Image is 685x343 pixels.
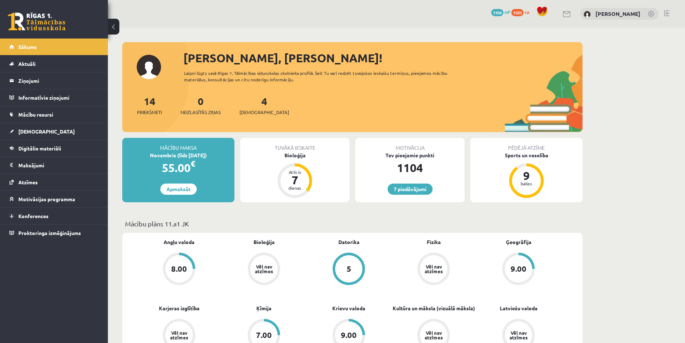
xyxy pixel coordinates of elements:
[9,225,99,241] a: Proktoringa izmēģinājums
[18,111,53,118] span: Mācību resursi
[137,253,222,286] a: 8.00
[491,9,503,16] span: 1104
[18,213,49,219] span: Konferences
[388,184,433,195] a: 7 piedāvājumi
[424,330,444,340] div: Vēl nav atzīmes
[9,106,99,123] a: Mācību resursi
[9,72,99,89] a: Ziņojumi
[164,238,195,246] a: Angļu valoda
[122,138,234,152] div: Mācību maksa
[159,304,200,312] a: Karjeras izglītība
[239,95,289,116] a: 4[DEMOGRAPHIC_DATA]
[183,49,583,67] div: [PERSON_NAME], [PERSON_NAME]!
[240,138,350,152] div: Tuvākā ieskaite
[137,109,162,116] span: Priekšmeti
[306,253,391,286] a: 5
[511,9,533,15] a: 1503 xp
[9,89,99,106] a: Informatīvie ziņojumi
[122,159,234,176] div: 55.00
[284,186,306,190] div: dienas
[476,253,561,286] a: 9.00
[254,238,275,246] a: Bioloģija
[222,253,306,286] a: Vēl nav atzīmes
[18,89,99,106] legend: Informatīvie ziņojumi
[9,39,99,55] a: Sākums
[391,253,476,286] a: Vēl nav atzīmes
[18,60,36,67] span: Aktuāli
[341,331,357,339] div: 9.00
[18,157,99,173] legend: Maksājumi
[18,145,61,152] span: Digitālie materiāli
[18,44,37,50] span: Sākums
[332,304,365,312] a: Krievu valoda
[122,152,234,159] div: Novembris (līdz [DATE])
[9,157,99,173] a: Maksājumi
[181,109,221,116] span: Neizlasītās ziņas
[355,159,465,176] div: 1104
[137,95,162,116] a: 14Priekšmeti
[516,181,537,186] div: balles
[511,9,524,16] span: 1503
[584,11,591,18] img: Artjoms Grebežs
[516,170,537,181] div: 9
[525,9,529,15] span: xp
[254,264,274,274] div: Vēl nav atzīmes
[18,179,38,185] span: Atzīmes
[355,138,465,152] div: Motivācija
[240,152,350,199] a: Bioloģija Atlicis 7 dienas
[470,152,583,159] div: Sports un veselība
[256,304,271,312] a: Ķīmija
[393,304,475,312] a: Kultūra un māksla (vizuālā māksla)
[9,208,99,224] a: Konferences
[18,230,81,236] span: Proktoringa izmēģinājums
[18,128,75,135] span: [DEMOGRAPHIC_DATA]
[424,264,444,274] div: Vēl nav atzīmes
[160,184,197,195] a: Apmaksāt
[491,9,510,15] a: 1104 mP
[191,158,195,169] span: €
[470,152,583,199] a: Sports un veselība 9 balles
[511,265,526,273] div: 9.00
[18,196,75,202] span: Motivācijas programma
[171,265,187,273] div: 8.00
[504,9,510,15] span: mP
[338,238,360,246] a: Datorika
[500,304,538,312] a: Latviešu valoda
[240,152,350,159] div: Bioloģija
[284,170,306,174] div: Atlicis
[470,138,583,152] div: Pēdējā atzīme
[9,123,99,140] a: [DEMOGRAPHIC_DATA]
[9,140,99,157] a: Digitālie materiāli
[169,330,189,340] div: Vēl nav atzīmes
[284,174,306,186] div: 7
[9,191,99,207] a: Motivācijas programma
[347,265,351,273] div: 5
[9,55,99,72] a: Aktuāli
[595,10,640,17] a: [PERSON_NAME]
[181,95,221,116] a: 0Neizlasītās ziņas
[506,238,531,246] a: Ģeogrāfija
[508,330,529,340] div: Vēl nav atzīmes
[184,70,460,83] div: Laipni lūgts savā Rīgas 1. Tālmācības vidusskolas skolnieka profilā. Šeit Tu vari redzēt tuvojošo...
[239,109,289,116] span: [DEMOGRAPHIC_DATA]
[125,219,580,229] p: Mācību plāns 11.a1 JK
[256,331,272,339] div: 7.00
[9,174,99,190] a: Atzīmes
[355,152,465,159] div: Tev pieejamie punkti
[427,238,441,246] a: Fizika
[18,72,99,89] legend: Ziņojumi
[8,13,65,31] a: Rīgas 1. Tālmācības vidusskola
